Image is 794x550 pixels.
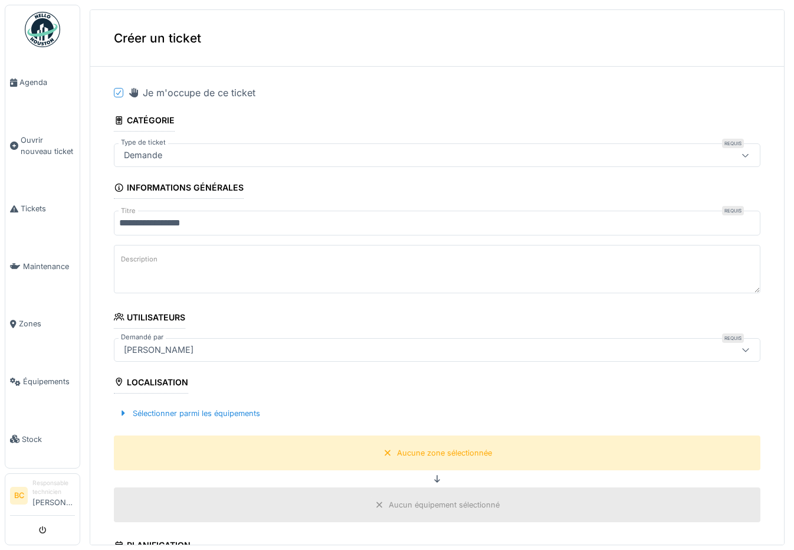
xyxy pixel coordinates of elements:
[5,180,80,238] a: Tickets
[10,479,75,516] a: BC Responsable technicien[PERSON_NAME]
[114,374,188,394] div: Localisation
[5,353,80,411] a: Équipements
[722,333,744,343] div: Requis
[5,238,80,296] a: Maintenance
[722,139,744,148] div: Requis
[23,261,75,272] span: Maintenance
[32,479,75,497] div: Responsable technicien
[119,137,168,148] label: Type de ticket
[21,135,75,157] span: Ouvrir nouveau ticket
[119,206,138,216] label: Titre
[5,54,80,112] a: Agenda
[10,487,28,505] li: BC
[25,12,60,47] img: Badge_color-CXgf-gQk.svg
[397,447,492,459] div: Aucune zone sélectionnée
[5,112,80,181] a: Ouvrir nouveau ticket
[90,10,784,67] div: Créer un ticket
[119,332,166,342] label: Demandé par
[32,479,75,513] li: [PERSON_NAME]
[119,252,160,267] label: Description
[114,112,175,132] div: Catégorie
[114,405,265,421] div: Sélectionner parmi les équipements
[19,77,75,88] span: Agenda
[128,86,255,100] div: Je m'occupe de ce ticket
[5,295,80,353] a: Zones
[114,179,244,199] div: Informations générales
[389,499,500,510] div: Aucun équipement sélectionné
[22,434,75,445] span: Stock
[119,343,198,356] div: [PERSON_NAME]
[21,203,75,214] span: Tickets
[114,309,185,329] div: Utilisateurs
[23,376,75,387] span: Équipements
[722,206,744,215] div: Requis
[119,149,167,162] div: Demande
[19,318,75,329] span: Zones
[5,410,80,468] a: Stock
